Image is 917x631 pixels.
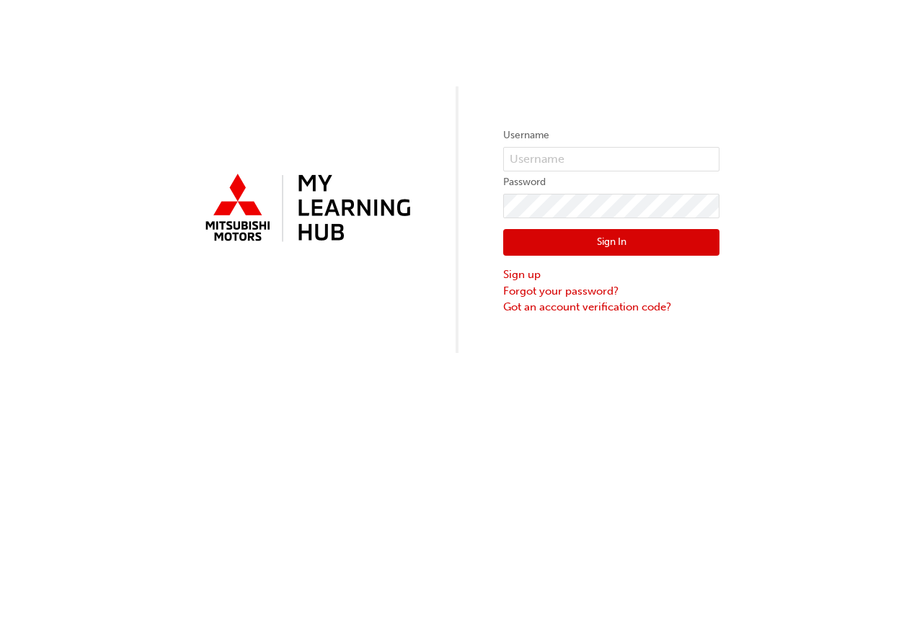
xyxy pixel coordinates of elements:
a: Sign up [503,267,719,283]
a: Forgot your password? [503,283,719,300]
label: Username [503,127,719,144]
a: Got an account verification code? [503,299,719,315]
button: Sign In [503,229,719,256]
label: Password [503,174,719,191]
img: mmal [198,168,414,250]
input: Username [503,147,719,171]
